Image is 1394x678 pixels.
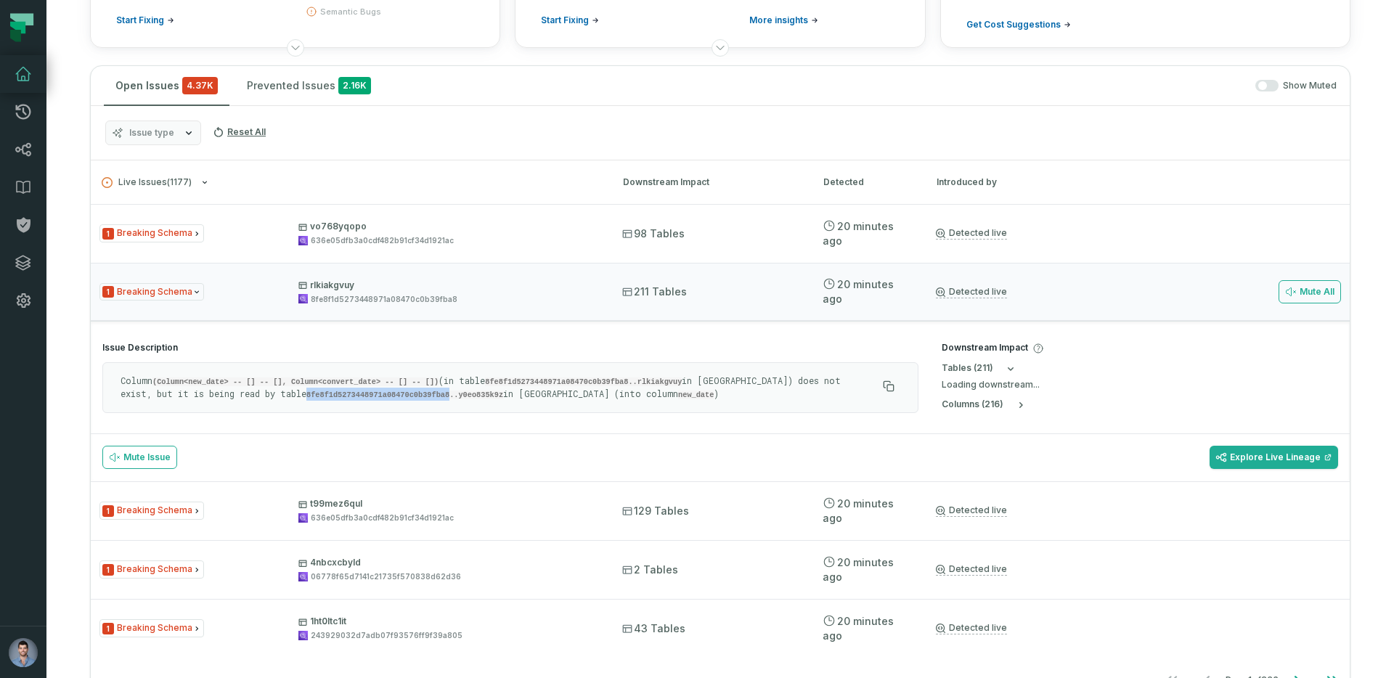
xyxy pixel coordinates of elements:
span: 43 Tables [622,621,685,636]
p: 4nbcxcbyld [298,557,596,568]
a: Start Fixing [116,15,174,26]
a: Detected live [936,286,1007,298]
div: Show Muted [388,80,1337,92]
relative-time: Sep 1, 2025, 2:17 PM GMT+3 [823,615,894,642]
a: Start Fixing [541,15,599,26]
span: 2.16K [338,77,371,94]
span: semantic bugs [320,6,381,17]
a: More insights [749,15,818,26]
div: Introduced by [937,176,1067,189]
a: Explore Live Lineage [1210,446,1338,469]
p: Column (in table in [GEOGRAPHIC_DATA]) does not exist, but it is being read by table in [GEOGRAPH... [121,375,877,401]
span: Severity [102,505,114,517]
div: 636e05dfb3a0cdf482b91cf34d1921ac [311,235,454,246]
code: 8fe8f1d5273448971a08470c0b39fba8..y0eo835k9z [306,391,503,399]
span: 2 Tables [622,563,678,577]
relative-time: Sep 1, 2025, 2:17 PM GMT+3 [823,220,894,247]
button: Live Issues(1177) [102,177,597,188]
span: More insights [749,15,808,26]
span: Live Issues ( 1177 ) [102,177,192,188]
button: Mute Issue [102,446,177,469]
button: Mute All [1279,280,1341,303]
div: 06778f65d7141c21735f570838d62d36 [311,571,461,582]
code: new_date [678,391,714,399]
span: 98 Tables [622,226,685,241]
div: Downstream Impact [623,176,797,189]
span: critical issues and errors combined [182,77,218,94]
button: Prevented Issues [235,66,383,105]
div: Detected [823,176,910,189]
span: Issue type [129,127,174,139]
span: Issue Type [99,619,204,637]
div: 8fe8f1d5273448971a08470c0b39fba8 [311,294,457,305]
a: Detected live [936,505,1007,517]
div: Loading downstream... [942,379,1335,391]
code: (Column<new_date> -- [] -- [], Column<convert_date> -- [] -- []) [152,377,439,386]
span: Issue Type [99,560,204,579]
h5: table s ( 211 ) [942,363,993,374]
p: rlkiakgvuy [298,279,596,291]
span: Start Fixing [541,15,589,26]
a: Detected live [936,563,1007,576]
button: Issue type [105,121,201,145]
div: 243929032d7adb07f93576ff9f39a805 [311,630,462,641]
span: Issue Type [99,502,204,520]
code: 8fe8f1d5273448971a08470c0b39fba8..rlkiakgvuy [485,377,682,386]
h5: column s ( 216 ) [942,399,1003,410]
button: Open Issues [104,66,229,105]
span: Severity [102,286,114,298]
span: Get Cost Suggestions [966,19,1061,30]
p: t99mez6qul [298,498,596,510]
button: Reset All [207,121,272,144]
a: Detected live [936,622,1007,634]
button: columns (216) [942,399,1027,411]
span: Issue Type [99,224,204,242]
relative-time: Sep 1, 2025, 2:17 PM GMT+3 [823,278,894,305]
button: tables (211) [942,363,1016,375]
span: Start Fixing [116,15,164,26]
a: Detected live [936,227,1007,240]
a: Get Cost Suggestions [966,19,1071,30]
relative-time: Sep 1, 2025, 2:17 PM GMT+3 [823,556,894,583]
h4: Downstream Impact [942,342,1338,354]
span: Severity [102,228,114,240]
h4: Issue Description [102,342,918,354]
img: avatar of Ori Machlis [9,638,38,667]
p: 1ht0ltc1it [298,616,596,627]
relative-time: Sep 1, 2025, 2:17 PM GMT+3 [823,497,894,524]
div: 636e05dfb3a0cdf482b91cf34d1921ac [311,512,454,523]
span: Issue Type [99,283,204,301]
span: 129 Tables [622,504,689,518]
p: vo768yqopo [298,221,596,232]
span: Severity [102,564,114,576]
div: tables (211) [942,379,1338,391]
span: Severity [102,623,114,634]
span: 211 Tables [622,285,687,299]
